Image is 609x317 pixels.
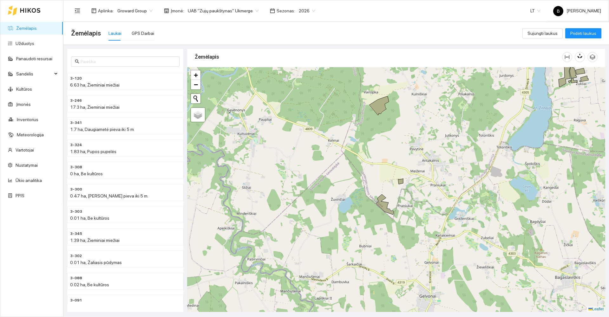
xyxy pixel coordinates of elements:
button: Pridėti laukus [565,28,601,38]
span: Groward Group [117,6,153,16]
a: Sujungti laukus [522,31,563,36]
span: Įmonė : [171,7,184,14]
a: Pridėti laukus [565,31,601,36]
a: Nustatymai [16,163,38,168]
input: Paieška [81,58,176,65]
div: GPS Darbai [132,30,154,37]
span: 0.01 ha, Be kultūros [70,216,109,221]
span: 6.63 ha, Žieminiai miežiai [70,82,120,87]
span: 17.3 ha, Žieminiai miežiai [70,105,120,110]
span: 3-308 [70,164,82,170]
span: Sandėlis [16,68,52,80]
span: Žemėlapis [71,28,101,38]
span: 1.83 ha, Pupos pupelės [70,149,116,154]
span: 3-300 [70,186,82,192]
span: 3-088 [70,275,82,281]
button: column-width [562,52,572,62]
span: Sujungti laukus [527,30,558,37]
a: Zoom out [191,80,200,89]
a: Inventorius [17,117,38,122]
button: Initiate a new search [191,94,200,103]
div: Laukai [108,30,121,37]
span: 2026 [299,6,315,16]
span: 0.02 ha, Be kultūros [70,282,109,287]
span: 3-303 [70,209,82,215]
span: 1.39 ha, Žieminiai miežiai [70,238,120,243]
span: menu-fold [75,8,80,14]
span: Pridėti laukus [570,30,596,37]
span: [PERSON_NAME] [553,8,601,13]
span: 3-091 [70,297,82,303]
span: Sezonas : [277,7,295,14]
span: 0.47 ha, [PERSON_NAME] pieva iki 5 m. [70,193,148,198]
button: Sujungti laukus [522,28,563,38]
a: Meteorologija [17,132,44,137]
a: Žemėlapis [16,26,37,31]
span: LT [530,6,540,16]
a: Leaflet [588,307,604,311]
span: shop [164,8,169,13]
span: 3-324 [70,142,82,148]
a: Ūkio analitika [16,178,42,183]
a: Įmonės [16,102,31,107]
span: calendar [270,8,275,13]
span: 3-302 [70,253,82,259]
span: 0 ha, Be kultūros [70,171,103,176]
span: 1.7 ha, Daugiametė pieva iki 5 m. [70,127,135,132]
span: 0.01 ha, Žaliasis pūdymas [70,260,122,265]
a: Zoom in [191,70,200,80]
a: Vartotojai [16,147,34,152]
span: search [75,59,79,64]
span: 3-246 [70,98,82,104]
span: B [557,6,560,16]
span: Aplinka : [98,7,114,14]
a: PPIS [16,193,24,198]
span: layout [91,8,96,13]
a: Kultūros [16,87,32,92]
span: UAB "Zujų paukštynas" Ukmerge [188,6,259,16]
span: 3-345 [70,231,82,237]
span: 3-120 [70,75,82,81]
a: Užduotys [16,41,34,46]
a: Panaudoti resursai [16,56,52,61]
button: menu-fold [71,4,84,17]
span: 3-341 [70,120,82,126]
span: − [194,81,198,88]
a: Layers [191,108,205,122]
span: + [194,71,198,79]
div: Žemėlapis [195,48,562,66]
span: column-width [562,55,572,60]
